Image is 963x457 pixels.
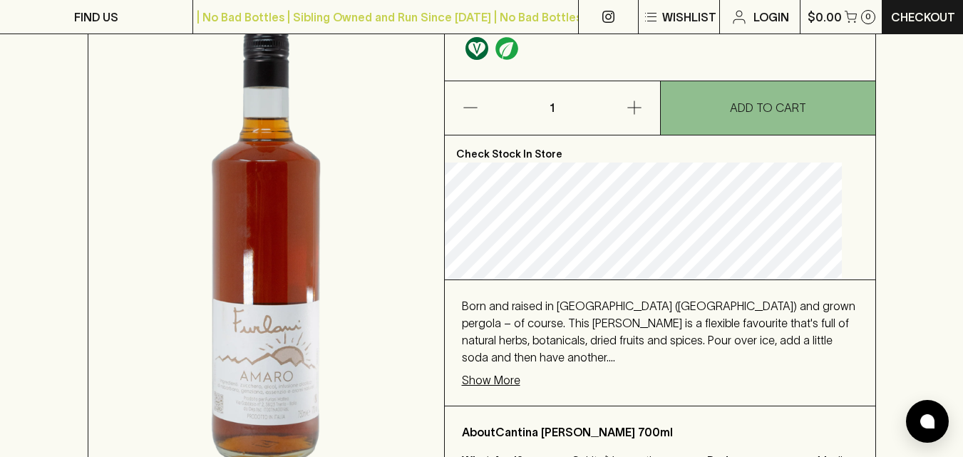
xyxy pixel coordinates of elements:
a: Organic [492,34,522,63]
p: Checkout [891,9,955,26]
p: About Cantina [PERSON_NAME] 700ml [462,423,858,441]
p: Born and raised in [GEOGRAPHIC_DATA] ([GEOGRAPHIC_DATA]) and grown pergola – of course. This [PER... [462,297,858,366]
p: Show More [462,371,520,389]
p: Wishlist [662,9,716,26]
p: FIND US [74,9,118,26]
p: $0.00 [808,9,842,26]
img: Vegan [465,37,488,60]
button: ADD TO CART [661,81,875,135]
p: 1 [535,81,570,135]
a: Made without the use of any animal products. [462,34,492,63]
img: Organic [495,37,518,60]
p: Check Stock In Store [445,135,875,163]
img: bubble-icon [920,414,934,428]
p: 0 [865,13,871,21]
p: Login [753,9,789,26]
p: ADD TO CART [730,99,806,116]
